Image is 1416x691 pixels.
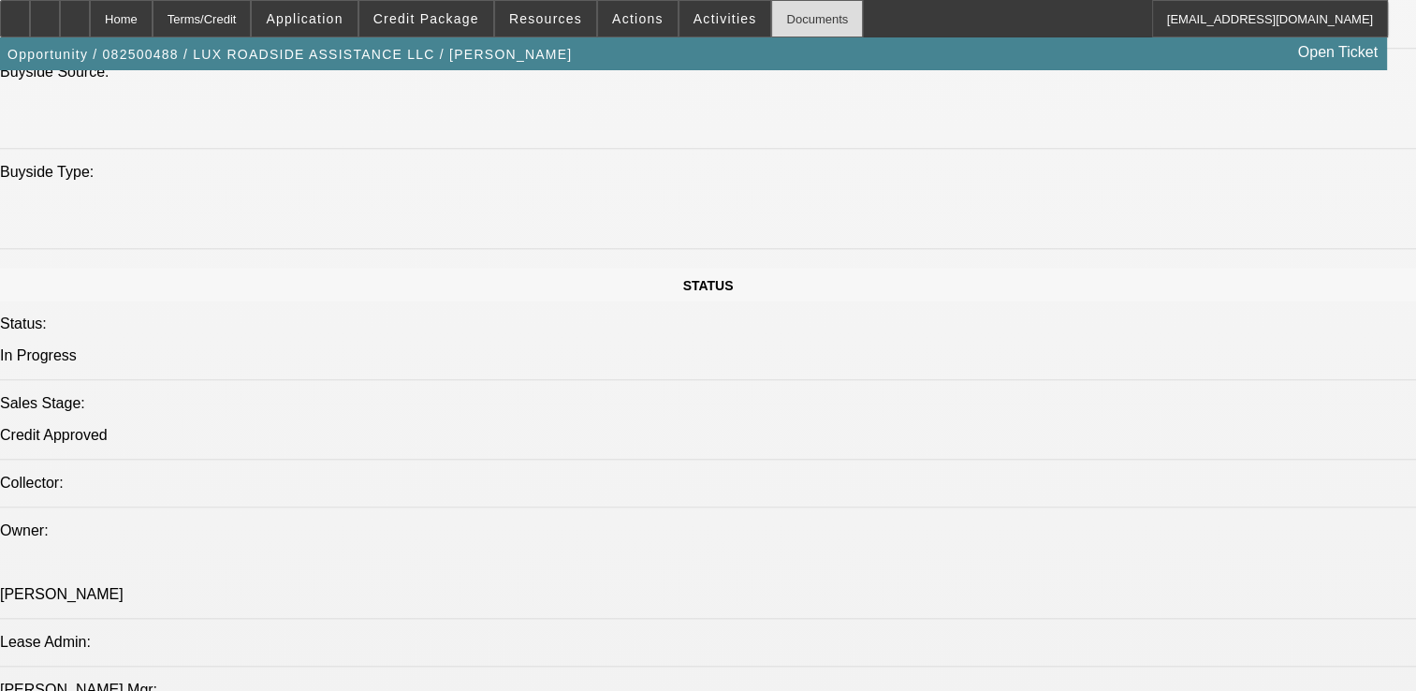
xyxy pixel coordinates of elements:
button: Credit Package [359,1,493,37]
span: STATUS [683,278,734,293]
button: Application [252,1,357,37]
span: Application [266,11,343,26]
span: Opportunity / 082500488 / LUX ROADSIDE ASSISTANCE LLC / [PERSON_NAME] [7,47,572,62]
span: Activities [693,11,757,26]
button: Resources [495,1,596,37]
button: Activities [679,1,771,37]
span: Actions [612,11,664,26]
span: Resources [509,11,582,26]
button: Actions [598,1,678,37]
span: Credit Package [373,11,479,26]
a: Open Ticket [1291,37,1385,68]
